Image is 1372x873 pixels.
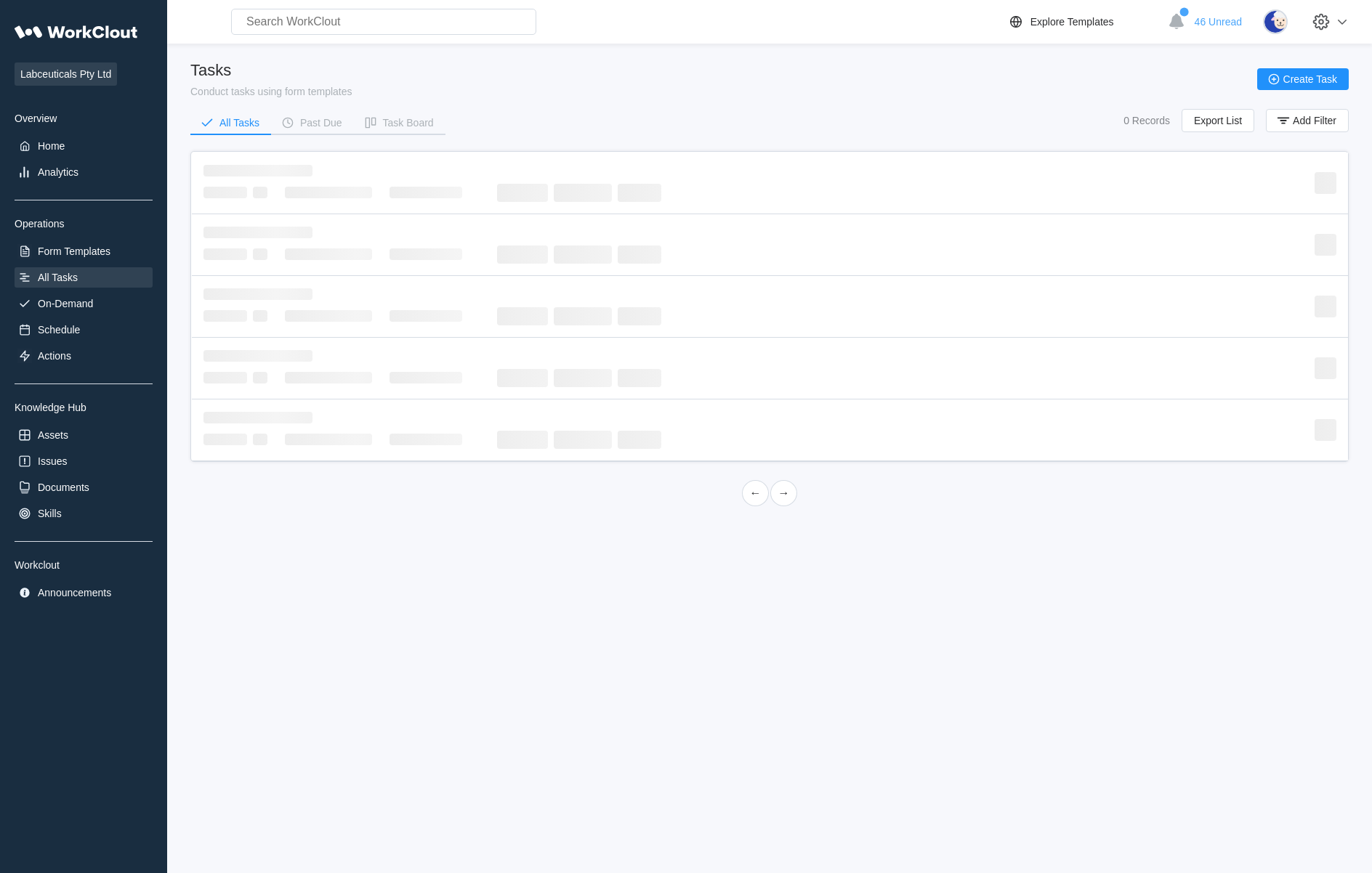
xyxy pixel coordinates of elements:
span: ‌ [253,434,267,445]
a: All Tasks [15,267,153,288]
div: On-Demand [38,298,93,309]
a: Next page [770,480,797,506]
div: Form Templates [38,245,110,257]
span: ‌ [203,350,312,362]
span: ‌ [203,187,247,198]
span: ‌ [285,434,372,445]
div: Workclout [15,559,153,571]
span: Add Filter [1293,115,1336,126]
span: ‌ [390,434,462,445]
span: ‌ [390,248,462,260]
button: Create Task [1257,68,1349,90]
button: Past Due [271,112,354,134]
a: Analytics [15,162,153,182]
button: Task Board [354,112,445,134]
span: ‌ [497,307,548,325]
a: Documents [15,477,153,498]
div: Past Due [300,118,342,128]
span: ‌ [203,372,247,383]
div: Task Board [383,118,434,128]
div: 0 Records [1123,115,1170,126]
span: ‌ [618,431,661,449]
span: ‌ [554,245,612,264]
div: Conduct tasks using form templates [190,86,352,97]
a: Actions [15,346,153,366]
span: ‌ [203,227,312,238]
span: ‌ [285,187,372,198]
span: ‌ [285,248,372,260]
span: ‌ [618,245,661,264]
div: Documents [38,482,89,493]
span: ‌ [618,369,661,387]
div: Schedule [38,324,80,336]
div: Home [38,140,65,152]
a: Issues [15,451,153,471]
span: ‌ [618,307,661,325]
div: Overview [15,113,153,124]
span: ‌ [1315,296,1336,317]
span: ‌ [285,372,372,383]
span: ‌ [497,431,548,449]
div: Analytics [38,166,78,178]
span: ‌ [554,431,612,449]
input: Search WorkClout [231,9,536,35]
span: ‌ [203,288,312,300]
span: ‌ [253,310,267,322]
button: Export List [1182,109,1254,132]
span: ‌ [203,412,312,423]
span: Create Task [1283,74,1337,84]
button: Add Filter [1266,109,1349,132]
a: Form Templates [15,241,153,261]
span: ‌ [390,372,462,383]
img: sheep.png [1263,9,1288,34]
div: All Tasks [219,118,259,128]
span: ‌ [253,187,267,198]
div: Explore Templates [1030,16,1114,28]
span: ‌ [497,369,548,387]
span: ‌ [203,248,247,260]
span: ‌ [1315,234,1336,256]
a: Assets [15,425,153,445]
span: ‌ [390,187,462,198]
a: Schedule [15,320,153,340]
div: Announcements [38,587,111,598]
div: Tasks [190,61,352,80]
a: Skills [15,503,153,524]
a: On-Demand [15,293,153,314]
span: ‌ [497,245,548,264]
div: Knowledge Hub [15,402,153,413]
span: ‌ [285,310,372,322]
span: ‌ [1315,172,1336,194]
div: Operations [15,218,153,230]
span: Export List [1194,115,1242,126]
span: 46 Unread [1195,16,1242,28]
div: Actions [38,350,71,362]
span: ‌ [554,307,612,325]
button: All Tasks [190,112,271,134]
div: All Tasks [38,272,78,283]
span: ‌ [1315,357,1336,379]
a: Home [15,136,153,156]
span: ‌ [203,434,247,445]
a: Explore Templates [1007,13,1161,31]
span: ‌ [203,310,247,322]
span: ‌ [554,369,612,387]
span: ‌ [253,248,267,260]
span: ‌ [618,184,661,202]
a: Announcements [15,582,153,603]
div: Skills [38,508,62,519]
div: Assets [38,429,68,441]
div: Issues [38,455,67,467]
span: ‌ [497,184,548,202]
span: ‌ [554,184,612,202]
a: Previous page [742,480,769,506]
span: ‌ [253,372,267,383]
span: ‌ [1315,419,1336,441]
span: Labceuticals Pty Ltd [15,62,117,86]
span: ‌ [390,310,462,322]
span: ‌ [203,165,312,176]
